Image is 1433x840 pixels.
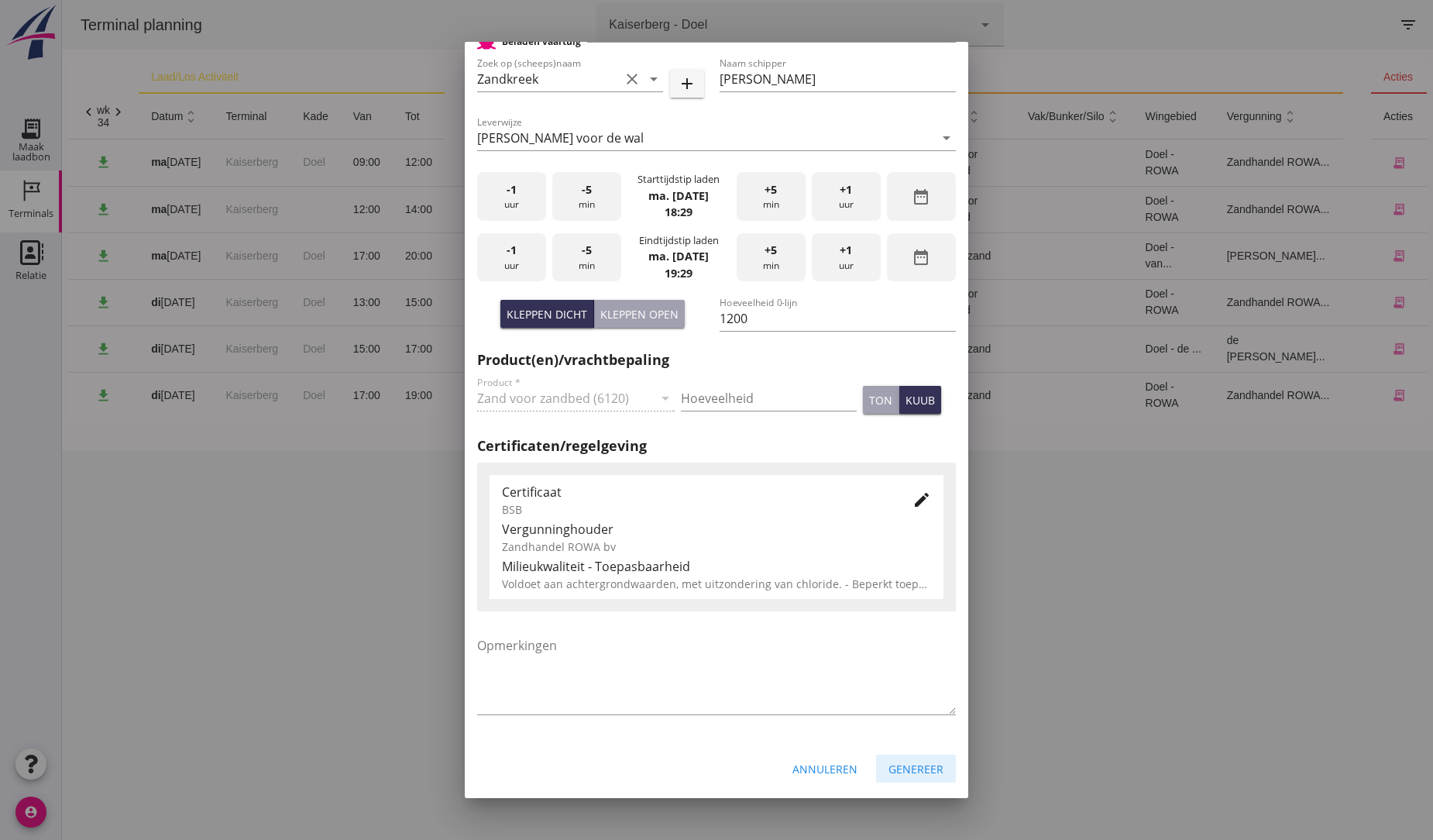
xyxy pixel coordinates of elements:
strong: 19:29 [665,266,692,281]
i: download [33,201,50,218]
td: Kaiserberg [151,372,229,418]
div: min [552,172,621,221]
button: Genereer [876,755,956,783]
i: filter_list [1337,15,1356,34]
span: vak/bunker/silo [966,110,1059,122]
div: 34 [35,116,48,129]
div: Zandhandel ROWA bv [502,539,931,555]
td: 1200 [692,186,778,232]
i: receipt_long [1330,342,1344,356]
span: -1 [507,181,517,198]
span: product [867,110,920,122]
i: receipt_long [1330,202,1344,216]
td: Kaiserberg [151,325,229,372]
h2: Certificaten/regelgeving [477,435,956,456]
i: date_range [912,248,930,267]
span: 09:00 [291,156,318,168]
td: new [524,279,580,325]
strong: ma [89,156,105,168]
div: uur [477,233,546,282]
div: Kaiserberg - Doel [547,15,645,34]
small: m3 [723,345,736,354]
input: Hoeveelheid 0-lijn [720,306,956,331]
th: product [692,62,1281,93]
i: date_range [912,188,930,206]
div: Goes [593,387,653,404]
span: +5 [765,181,777,198]
td: Doel [229,325,279,372]
i: directions_boat [626,297,637,308]
strong: ma. [DATE] [648,249,709,263]
div: Kleppen dicht [507,306,587,322]
th: bestemming [580,93,665,139]
i: chevron_left [19,104,35,120]
small: m3 [723,391,736,401]
div: [DATE] [89,387,139,404]
i: download [33,154,50,170]
strong: ma [89,203,105,215]
td: new [524,139,580,186]
div: [DATE] [89,201,139,218]
th: status [524,93,580,139]
i: unfold_more [904,108,920,125]
td: new [524,325,580,372]
strong: ma [89,250,105,262]
i: directions_boat [626,204,637,215]
th: wingebied [1071,93,1153,139]
i: chevron_right [48,104,64,120]
i: download [33,248,50,264]
td: 914 [692,279,778,325]
td: Ophoogzand [854,372,954,418]
span: -1 [507,242,517,259]
i: clear [623,70,641,88]
td: Zandhandel ROWA... [1153,372,1281,418]
span: 15:00 [343,296,370,308]
div: min [737,233,806,282]
i: unfold_more [1220,108,1236,125]
i: arrow_drop_down [644,70,663,88]
td: new [524,232,580,279]
td: Doel [229,372,279,418]
div: Matanja [423,341,512,357]
td: Doel - ROWA [1071,186,1153,232]
td: Kaiserberg [151,186,229,232]
div: Certificaat [502,483,888,501]
td: Doel - ROWA [1071,279,1153,325]
div: wk [35,104,48,116]
button: Kleppen open [594,300,685,328]
td: Doel [229,139,279,186]
div: min [737,172,806,221]
textarea: Opmerkingen [477,633,956,714]
i: unfold_more [492,108,508,125]
th: terminal [151,93,229,139]
span: 17:00 [291,250,318,262]
span: -5 [582,242,592,259]
small: m3 [730,252,742,261]
div: uur [812,172,881,221]
span: scheepsnaam [423,110,509,122]
div: [PERSON_NAME] voor de wal [477,131,644,145]
span: 12:00 [291,203,318,215]
i: edit [912,491,931,509]
span: 19:00 [343,389,370,401]
td: Kaiserberg [151,279,229,325]
th: laad/los activiteit [77,62,383,93]
div: Starttijdstip laden [637,172,720,187]
div: Milieukwaliteit - Toepasbaarheid [502,557,931,576]
strong: 18:29 [665,205,692,219]
button: Annuleren [780,755,870,783]
i: add [678,74,696,93]
td: 1505 [692,232,778,279]
div: Andel [593,154,653,170]
i: download [33,341,50,357]
td: new [524,186,580,232]
input: Naam schipper [720,67,956,91]
div: ton [869,392,892,408]
td: Zandhandel ROWA... [1153,186,1281,232]
i: arrow_drop_down [937,129,956,147]
strong: di [89,389,98,401]
small: m3 [730,158,742,167]
span: 12:00 [343,156,370,168]
small: m3 [723,298,736,308]
div: Vergunninghouder [502,520,931,539]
